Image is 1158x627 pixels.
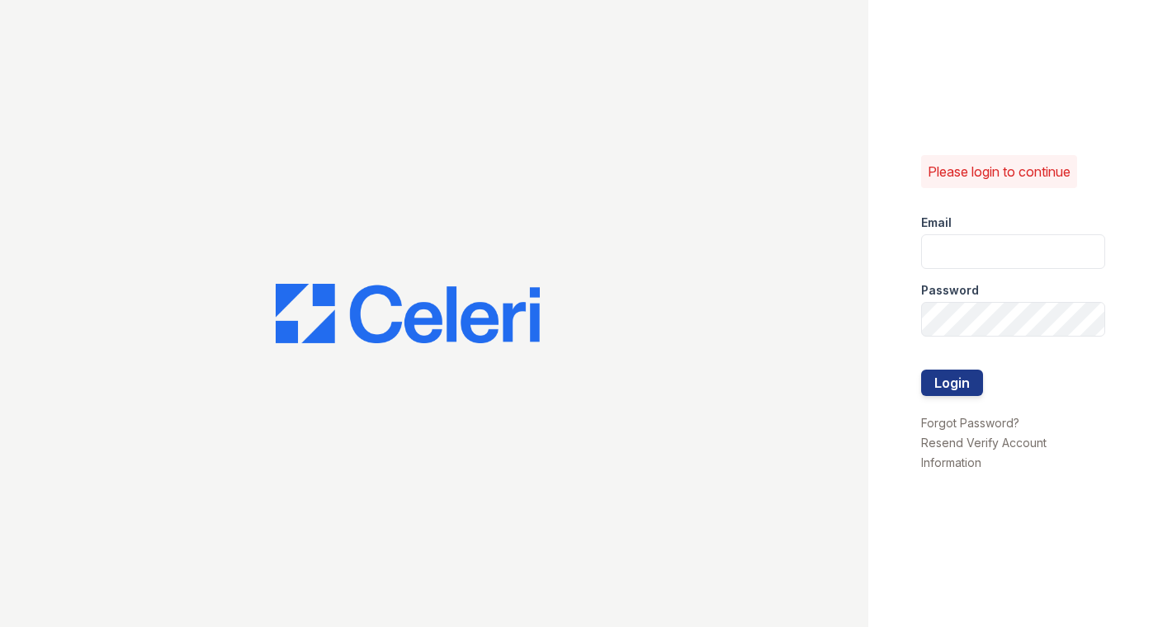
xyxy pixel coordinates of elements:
p: Please login to continue [928,162,1071,181]
a: Forgot Password? [921,416,1019,430]
a: Resend Verify Account Information [921,436,1047,469]
button: Login [921,370,983,396]
label: Password [921,282,979,299]
img: CE_Logo_Blue-a8612792a0a2168367f1c8372b55b34899dd931a85d93a1a3d3e32e68fde9ad4.png [276,284,540,343]
label: Email [921,214,952,231]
